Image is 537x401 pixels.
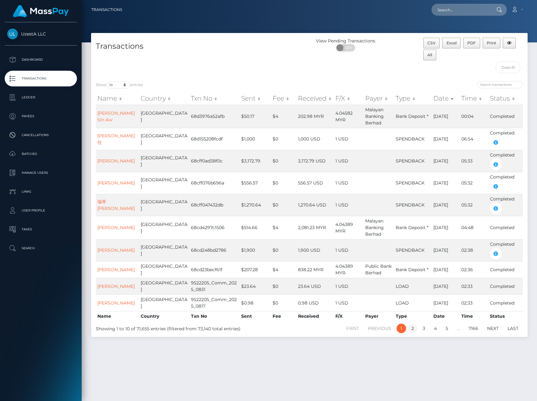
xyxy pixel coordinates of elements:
[5,203,77,218] a: User Profile
[394,172,432,194] td: SPENDBACK
[309,38,382,44] div: View Pending Transactions
[5,90,77,105] a: Ledger
[296,294,334,311] td: 0.98 USD
[365,218,384,237] span: Malayan Banking Berhad
[271,311,296,321] th: Fee
[139,92,189,105] th: Country: activate to sort column ascending
[296,278,334,294] td: 23.64 USD
[460,278,488,294] td: 02:33
[5,184,77,200] a: Links
[5,127,77,143] a: Cancellations
[271,278,296,294] td: $0
[139,128,189,150] td: [GEOGRAPHIC_DATA]
[365,107,384,126] span: Malayan Banking Berhad
[96,92,139,105] th: Name: activate to sort column ascending
[271,261,296,278] td: $4
[496,62,520,73] input: Date filter
[271,105,296,128] td: $4
[432,150,460,172] td: [DATE]
[394,150,432,172] td: SPENDBACK
[240,172,271,194] td: $556.57
[7,225,74,234] p: Taxes
[271,172,296,194] td: $0
[189,105,240,128] td: 68d3976a52afb
[189,172,240,194] td: 68cff076b696a
[240,92,271,105] th: Sent: activate to sort column ascending
[97,225,135,230] a: [PERSON_NAME]
[5,108,77,124] a: Payees
[139,216,189,239] td: [GEOGRAPHIC_DATA]
[394,294,432,311] td: LOAD
[189,216,240,239] td: 68cd4297c1506
[432,294,460,311] td: [DATE]
[460,239,488,261] td: 02:38
[427,41,436,45] span: CSV
[431,4,491,16] input: Search...
[484,324,502,333] a: Next
[189,311,240,321] th: Txn No
[271,92,296,105] th: Fee: activate to sort column ascending
[460,261,488,278] td: 02:36
[139,239,189,261] td: [GEOGRAPHIC_DATA]
[139,172,189,194] td: [GEOGRAPHIC_DATA]
[5,52,77,68] a: Dashboard
[5,240,77,256] a: Search
[240,216,271,239] td: $514.66
[97,300,135,306] a: [PERSON_NAME]
[240,294,271,311] td: $0.98
[364,92,394,105] th: Payer: activate to sort column ascending
[97,110,135,123] a: [PERSON_NAME] Sin Aw
[5,31,77,37] span: UzestA LLC
[271,150,296,172] td: $0
[460,105,488,128] td: 00:04
[97,199,135,211] a: 瑞琴 [PERSON_NAME]
[334,150,364,172] td: 1 USD
[296,150,334,172] td: 3,172.79 USD
[442,324,452,333] a: 5
[139,261,189,278] td: [GEOGRAPHIC_DATA]
[189,128,240,150] td: 68d155208fcdf
[97,180,135,186] a: [PERSON_NAME]
[296,216,334,239] td: 2,081.23 MYR
[423,50,437,60] button: All
[296,261,334,278] td: 838.22 MYR
[397,324,406,333] a: 1
[7,112,74,121] p: Payees
[296,194,334,216] td: 1,270.64 USD
[7,55,74,64] p: Dashboard
[189,261,240,278] td: 68cd23becf61f
[463,38,480,48] button: PDF
[432,278,460,294] td: [DATE]
[5,146,77,162] a: Batches
[432,261,460,278] td: [DATE]
[139,194,189,216] td: [GEOGRAPHIC_DATA]
[432,239,460,261] td: [DATE]
[7,168,74,178] p: Manage Users
[365,263,392,276] span: Public Bank Berhad
[460,92,488,105] th: Time: activate to sort column ascending
[240,128,271,150] td: $1,000
[271,239,296,261] td: $0
[394,311,432,321] th: Type
[442,38,461,48] button: Excel
[432,92,460,105] th: Date: activate to sort column ascending
[271,216,296,239] td: $4
[189,278,240,294] td: 9522205_Comm_2025_0831
[296,105,334,128] td: 202.98 MYR
[488,261,523,278] td: Completed
[7,130,74,140] p: Cancellations
[394,128,432,150] td: SPENDBACK
[97,283,135,289] a: [PERSON_NAME]
[240,239,271,261] td: $1,900
[334,278,364,294] td: 1 USD
[364,311,394,321] th: Payer
[334,239,364,261] td: 1 USD
[189,150,240,172] td: 68cff0ad38f0c
[488,150,523,172] td: Completed
[460,172,488,194] td: 05:32
[5,165,77,181] a: Manage Users
[139,150,189,172] td: [GEOGRAPHIC_DATA]
[460,216,488,239] td: 04:48
[334,172,364,194] td: 1 USD
[460,128,488,150] td: 06:54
